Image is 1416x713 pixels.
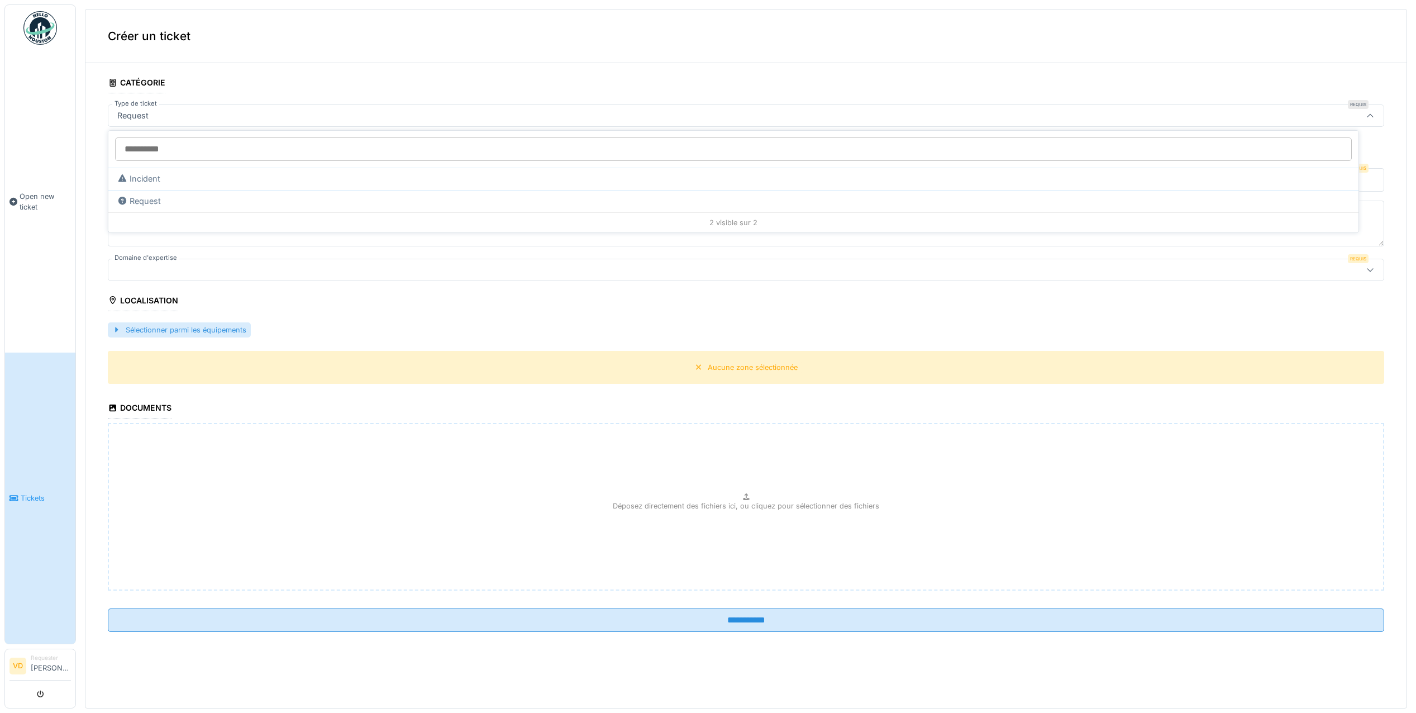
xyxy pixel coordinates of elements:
img: Badge_color-CXgf-gQk.svg [23,11,57,45]
a: Open new ticket [5,51,75,353]
div: Request [113,110,153,122]
li: VD [9,658,26,674]
a: VD Requester[PERSON_NAME] [9,654,71,681]
p: Déposez directement des fichiers ici, ou cliquez pour sélectionner des fichiers [613,501,879,511]
div: Aucune zone sélectionnée [708,362,798,373]
span: Tickets [21,493,71,503]
label: Domaine d'expertise [112,253,179,263]
div: Documents [108,400,171,419]
div: Requis [1348,100,1369,109]
div: Requester [31,654,71,662]
div: Sélectionner parmi les équipements [108,322,251,338]
div: 2 visible sur 2 [108,212,1358,232]
div: Incident [117,173,1350,185]
a: Tickets [5,353,75,644]
div: Localisation [108,292,178,311]
li: [PERSON_NAME] [31,654,71,678]
div: Requis [1348,254,1369,263]
label: Type de ticket [112,99,159,108]
div: Request [117,195,1350,207]
div: Créer un ticket [85,9,1407,63]
span: Open new ticket [20,191,71,212]
div: Catégorie [108,74,165,93]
